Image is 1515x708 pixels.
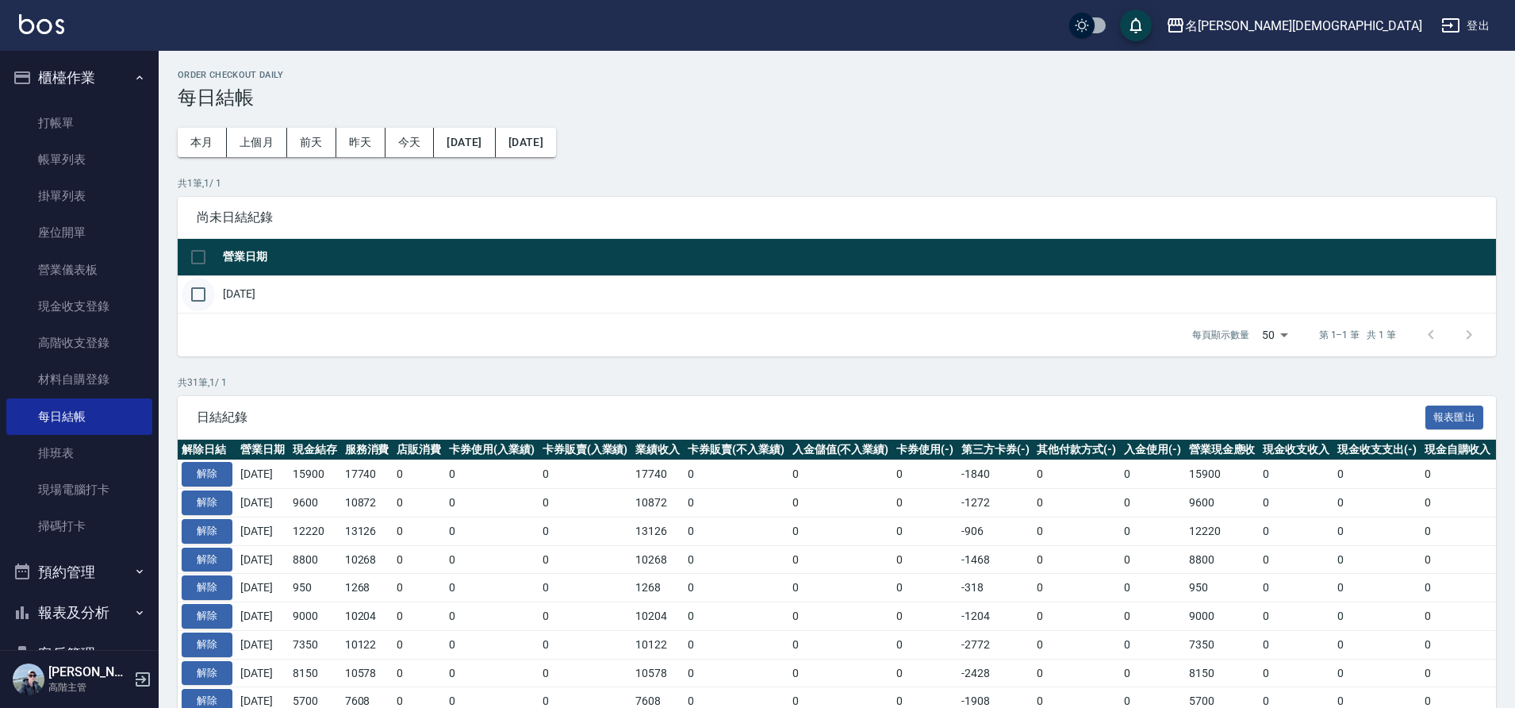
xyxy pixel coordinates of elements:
td: 10578 [631,659,684,687]
td: 0 [1333,659,1421,687]
button: 名[PERSON_NAME][DEMOGRAPHIC_DATA] [1160,10,1429,42]
td: 0 [1333,489,1421,518]
td: 0 [1120,460,1185,489]
td: 0 [1120,489,1185,518]
td: 950 [289,574,341,602]
td: [DATE] [236,517,289,545]
th: 營業日期 [219,239,1496,276]
td: 7350 [1185,630,1260,659]
td: 0 [393,630,445,659]
button: 解除 [182,491,232,515]
a: 每日結帳 [6,398,152,435]
td: 0 [1033,602,1120,631]
th: 營業現金應收 [1185,440,1260,460]
td: 0 [539,460,632,489]
button: 今天 [385,128,435,157]
a: 掃碼打卡 [6,508,152,544]
td: 0 [1421,602,1495,631]
td: [DATE] [236,574,289,602]
td: 0 [892,659,957,687]
td: 10204 [631,602,684,631]
button: 報表匯出 [1425,406,1484,430]
td: 0 [1033,545,1120,574]
td: 12220 [289,517,341,545]
td: 0 [788,460,893,489]
button: 解除 [182,548,232,572]
td: [DATE] [236,545,289,574]
td: 0 [445,489,539,518]
h5: [PERSON_NAME] [48,664,129,680]
td: 0 [684,630,788,659]
td: 0 [445,545,539,574]
p: 共 31 筆, 1 / 1 [178,375,1496,390]
td: 0 [684,460,788,489]
p: 第 1–1 筆 共 1 筆 [1319,328,1396,342]
a: 帳單列表 [6,141,152,178]
h3: 每日結帳 [178,87,1496,109]
th: 現金收支收入 [1259,440,1333,460]
td: 0 [684,574,788,602]
td: 0 [1333,545,1421,574]
a: 營業儀表板 [6,252,152,288]
a: 掛單列表 [6,178,152,214]
button: 解除 [182,661,232,686]
td: -1272 [957,489,1034,518]
td: 0 [445,602,539,631]
td: 0 [1333,517,1421,545]
button: 解除 [182,575,232,600]
td: 0 [1259,489,1333,518]
td: 0 [1259,517,1333,545]
th: 入金儲值(不入業績) [788,440,893,460]
td: 0 [1421,517,1495,545]
td: [DATE] [236,659,289,687]
p: 高階主管 [48,680,129,695]
td: 10872 [631,489,684,518]
td: 10872 [341,489,393,518]
button: 登出 [1435,11,1496,40]
td: 0 [1421,489,1495,518]
td: 7350 [289,630,341,659]
th: 入金使用(-) [1120,440,1185,460]
td: 0 [539,602,632,631]
th: 現金結存 [289,440,341,460]
td: 8800 [289,545,341,574]
th: 服務消費 [341,440,393,460]
td: 0 [1333,460,1421,489]
th: 解除日結 [178,440,236,460]
a: 材料自購登錄 [6,361,152,398]
td: 1268 [341,574,393,602]
td: 0 [1120,659,1185,687]
td: 9600 [1185,489,1260,518]
td: [DATE] [236,602,289,631]
td: 0 [445,460,539,489]
button: 報表及分析 [6,592,152,633]
td: 0 [1259,602,1333,631]
td: 15900 [1185,460,1260,489]
div: 名[PERSON_NAME][DEMOGRAPHIC_DATA] [1185,16,1422,36]
td: 0 [788,489,893,518]
td: 13126 [341,517,393,545]
a: 座位開單 [6,214,152,251]
td: 10268 [341,545,393,574]
td: 0 [892,545,957,574]
td: 0 [892,630,957,659]
td: 0 [684,489,788,518]
button: 預約管理 [6,552,152,593]
td: 0 [539,517,632,545]
td: 0 [1120,602,1185,631]
button: 解除 [182,633,232,657]
td: 8150 [289,659,341,687]
td: 0 [393,574,445,602]
td: 0 [393,489,445,518]
a: 打帳單 [6,105,152,141]
td: [DATE] [236,630,289,659]
td: 10204 [341,602,393,631]
td: 0 [393,460,445,489]
td: -318 [957,574,1034,602]
td: -2428 [957,659,1034,687]
td: 0 [1120,630,1185,659]
td: 10122 [631,630,684,659]
button: 解除 [182,462,232,487]
td: -1468 [957,545,1034,574]
button: save [1120,10,1152,41]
